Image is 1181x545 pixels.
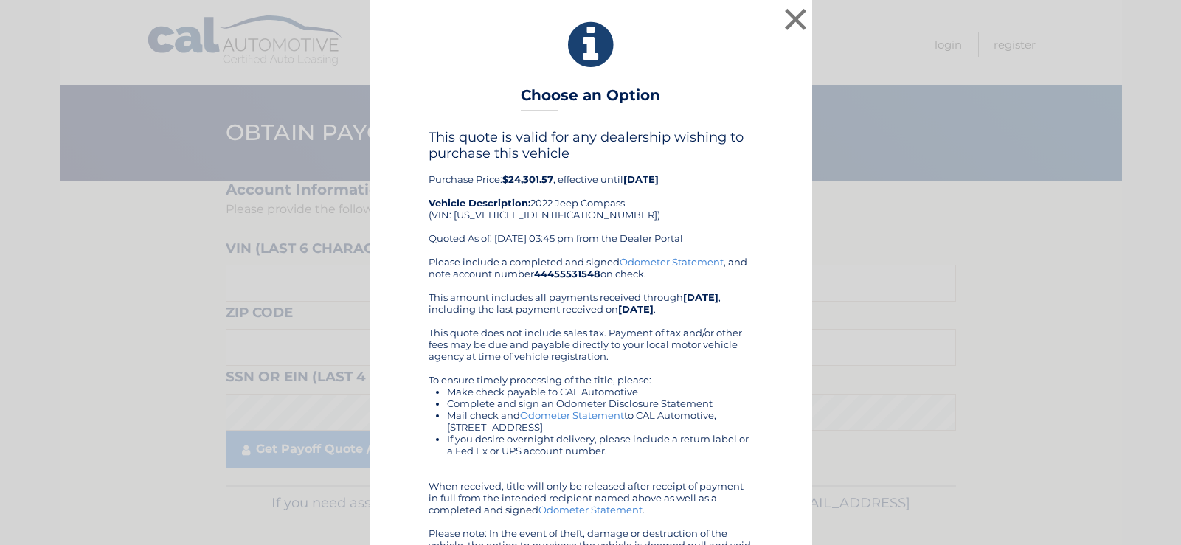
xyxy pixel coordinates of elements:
[447,398,753,409] li: Complete and sign an Odometer Disclosure Statement
[502,173,553,185] b: $24,301.57
[429,197,530,209] strong: Vehicle Description:
[781,4,811,34] button: ×
[520,409,624,421] a: Odometer Statement
[429,129,753,162] h4: This quote is valid for any dealership wishing to purchase this vehicle
[534,268,600,280] b: 44455531548
[429,129,753,256] div: Purchase Price: , effective until 2022 Jeep Compass (VIN: [US_VEHICLE_IDENTIFICATION_NUMBER]) Quo...
[620,256,724,268] a: Odometer Statement
[521,86,660,112] h3: Choose an Option
[447,386,753,398] li: Make check payable to CAL Automotive
[618,303,654,315] b: [DATE]
[623,173,659,185] b: [DATE]
[683,291,718,303] b: [DATE]
[447,409,753,433] li: Mail check and to CAL Automotive, [STREET_ADDRESS]
[447,433,753,457] li: If you desire overnight delivery, please include a return label or a Fed Ex or UPS account number.
[538,504,643,516] a: Odometer Statement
